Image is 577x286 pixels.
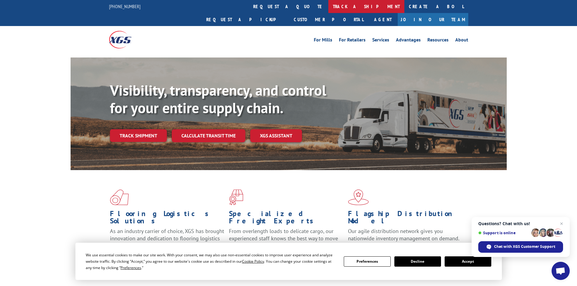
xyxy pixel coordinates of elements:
[348,189,369,205] img: xgs-icon-flagship-distribution-model-red
[455,38,468,44] a: About
[110,81,326,117] b: Visibility, transparency, and control for your entire supply chain.
[552,262,570,280] div: Open chat
[478,231,529,235] span: Support is online
[229,189,243,205] img: xgs-icon-focused-on-flooring-red
[202,13,289,26] a: Request a pickup
[348,228,459,242] span: Our agile distribution network gives you nationwide inventory management on demand.
[250,129,302,142] a: XGS ASSISTANT
[229,228,343,255] p: From overlength loads to delicate cargo, our experienced staff knows the best way to move your fr...
[478,241,563,253] div: Chat with XGS Customer Support
[368,13,398,26] a: Agent
[398,13,468,26] a: Join Our Team
[396,38,421,44] a: Advantages
[75,243,502,280] div: Cookie Consent Prompt
[110,210,224,228] h1: Flooring Logistics Solutions
[110,129,167,142] a: Track shipment
[445,256,491,267] button: Accept
[394,256,441,267] button: Decline
[348,210,463,228] h1: Flagship Distribution Model
[172,129,245,142] a: Calculate transit time
[86,252,337,271] div: We use essential cookies to make our site work. With your consent, we may also use non-essential ...
[109,3,141,9] a: [PHONE_NUMBER]
[242,259,264,264] span: Cookie Policy
[494,244,555,249] span: Chat with XGS Customer Support
[427,38,449,44] a: Resources
[344,256,390,267] button: Preferences
[289,13,368,26] a: Customer Portal
[110,189,129,205] img: xgs-icon-total-supply-chain-intelligence-red
[372,38,389,44] a: Services
[229,210,343,228] h1: Specialized Freight Experts
[558,220,565,227] span: Close chat
[478,221,563,226] span: Questions? Chat with us!
[339,38,366,44] a: For Retailers
[110,228,224,249] span: As an industry carrier of choice, XGS has brought innovation and dedication to flooring logistics...
[121,265,141,270] span: Preferences
[314,38,332,44] a: For Mills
